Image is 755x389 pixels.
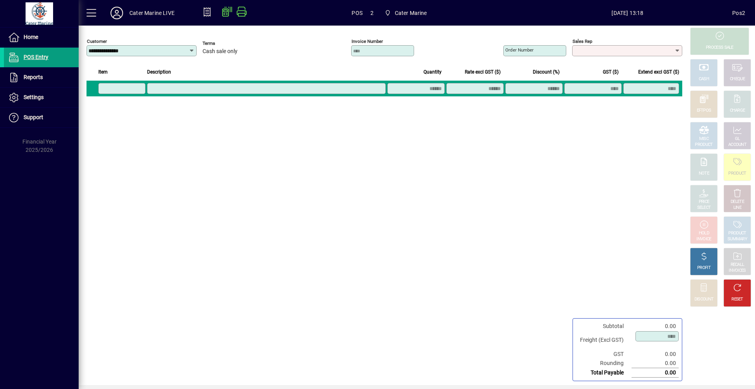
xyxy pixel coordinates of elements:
span: Cater Marine [381,6,430,20]
span: Item [98,68,108,76]
span: Cash sale only [203,48,238,55]
div: PRICE [699,199,709,205]
span: Reports [24,74,43,80]
mat-label: Order number [505,47,534,53]
a: Support [4,108,79,127]
span: Support [24,114,43,120]
div: Pos2 [732,7,745,19]
mat-label: Sales rep [573,39,592,44]
div: DELETE [731,199,744,205]
div: PRODUCT [728,171,746,177]
span: POS Entry [24,54,48,60]
div: CHEQUE [730,76,745,82]
td: Total Payable [576,368,632,378]
mat-label: Customer [87,39,107,44]
span: Extend excl GST ($) [638,68,679,76]
div: LINE [733,205,741,211]
div: INVOICE [696,236,711,242]
td: Rounding [576,359,632,368]
div: PROCESS SALE [706,45,733,51]
div: MISC [699,136,709,142]
div: RESET [731,297,743,302]
td: Subtotal [576,322,632,331]
div: DISCOUNT [694,297,713,302]
a: Reports [4,68,79,87]
div: SELECT [697,205,711,211]
td: 0.00 [632,322,679,331]
span: Terms [203,41,250,46]
td: 0.00 [632,368,679,378]
div: INVOICES [729,268,746,274]
button: Profile [104,6,129,20]
td: 0.00 [632,359,679,368]
div: HOLD [699,230,709,236]
a: Home [4,28,79,47]
span: Home [24,34,38,40]
span: Cater Marine [395,7,427,19]
span: [DATE] 13:18 [523,7,733,19]
mat-label: Invoice number [352,39,383,44]
span: POS [352,7,363,19]
div: Cater Marine LIVE [129,7,175,19]
td: 0.00 [632,350,679,359]
a: Settings [4,88,79,107]
span: GST ($) [603,68,619,76]
div: PRODUCT [728,230,746,236]
div: CASH [699,76,709,82]
div: EFTPOS [697,108,711,114]
div: NOTE [699,171,709,177]
div: RECALL [731,262,744,268]
div: CHARGE [730,108,745,114]
div: ACCOUNT [728,142,746,148]
td: Freight (Excl GST) [576,331,632,350]
span: Settings [24,94,44,100]
span: Discount (%) [533,68,560,76]
span: Rate excl GST ($) [465,68,501,76]
span: Description [147,68,171,76]
div: PRODUCT [695,142,713,148]
span: 2 [370,7,374,19]
span: Quantity [424,68,442,76]
div: PROFIT [697,265,711,271]
div: GL [735,136,740,142]
td: GST [576,350,632,359]
div: SUMMARY [727,236,747,242]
